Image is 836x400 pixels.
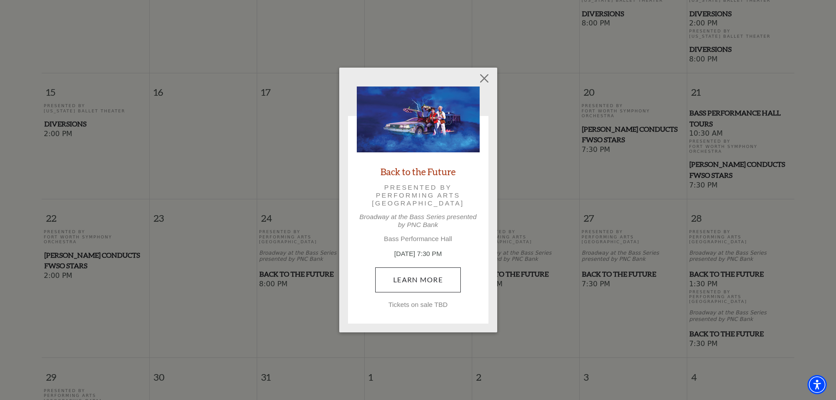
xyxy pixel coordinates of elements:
a: Back to the Future [380,166,456,177]
p: Tickets on sale TBD [357,301,480,309]
button: Close [476,70,492,87]
div: Accessibility Menu [807,375,827,394]
img: Back to the Future [357,86,480,152]
p: Bass Performance Hall [357,235,480,243]
p: Presented by Performing Arts [GEOGRAPHIC_DATA] [369,184,467,208]
a: March 27, 7:30 PM Learn More Tickets on sale TBD [375,267,461,292]
p: [DATE] 7:30 PM [357,249,480,259]
p: Broadway at the Bass Series presented by PNC Bank [357,213,480,229]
